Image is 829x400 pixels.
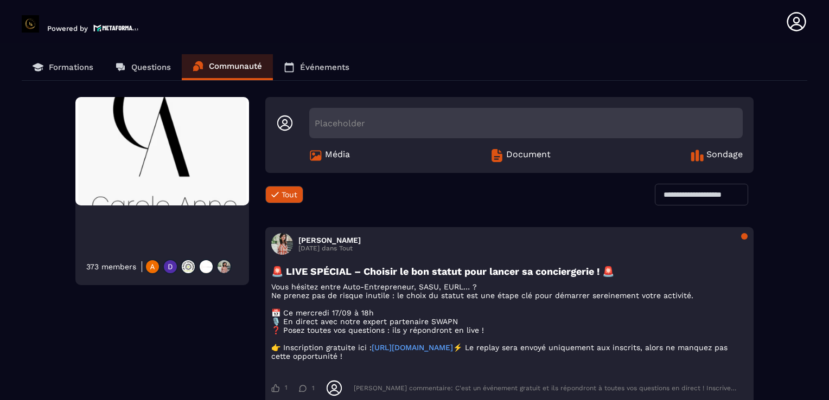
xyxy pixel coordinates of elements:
[22,15,39,33] img: logo-branding
[282,190,297,199] span: Tout
[131,62,171,72] p: Questions
[300,62,349,72] p: Événements
[506,149,551,162] span: Document
[312,384,315,392] span: 1
[182,54,273,80] a: Communauté
[209,61,262,71] p: Communauté
[354,384,737,392] div: [PERSON_NAME] commentaire: C'est un événement gratuit et ils répondront à toutes vos questions en...
[216,259,232,274] img: https://production-metaforma-bucket.s3.fr-par.scw.cloud/production-metaforma-bucket/users/January...
[47,24,88,33] p: Powered by
[298,236,361,244] h3: [PERSON_NAME]
[104,54,182,80] a: Questions
[163,259,178,274] img: https://production-metaforma-bucket.s3.fr-par.scw.cloud/production-metaforma-bucket/users/Septemb...
[271,282,748,360] p: Vous hésitez entre Auto-Entrepreneur, SASU, EURL… ? Ne prenez pas de risque inutile : le choix du...
[298,244,361,252] p: [DATE] dans Tout
[706,149,743,162] span: Sondage
[75,97,249,205] img: Community background
[145,259,160,274] img: https://production-metaforma-bucket.s3.fr-par.scw.cloud/production-metaforma-bucket/users/May2025...
[372,343,453,352] a: [URL][DOMAIN_NAME]
[271,266,748,277] h3: 🚨 LIVE SPÉCIAL – Choisir le bon statut pour lancer sa conciergerie ! 🚨
[86,262,136,271] div: 373 members
[309,108,743,138] div: Placeholder
[285,384,288,392] span: 1
[273,54,360,80] a: Événements
[22,54,104,80] a: Formations
[181,259,196,274] img: https://production-metaforma-bucket.s3.fr-par.scw.cloud/production-metaforma-bucket/users/July202...
[199,259,214,274] img: https://production-metaforma-bucket.s3.fr-par.scw.cloud/production-metaforma-bucket/users/Septemb...
[49,62,93,72] p: Formations
[93,23,139,33] img: logo
[325,149,350,162] span: Média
